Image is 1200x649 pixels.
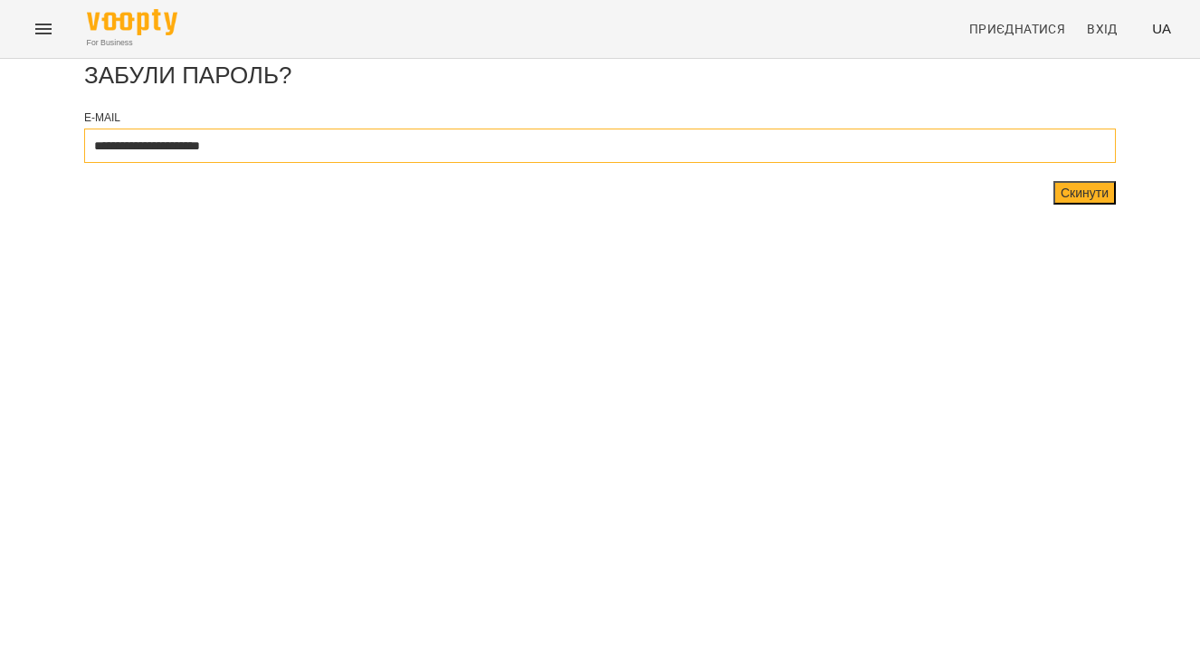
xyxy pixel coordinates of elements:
span: Приєднатися [969,18,1065,40]
span: UA [1152,19,1171,38]
a: Вхід [1080,13,1138,45]
div: Забули Пароль? [84,59,1116,110]
span: Вхід [1087,18,1118,40]
a: Приєднатися [962,13,1072,45]
button: Скинути [1053,181,1116,205]
span: For Business [87,37,177,49]
div: E-mail [84,110,1116,126]
img: Voopty Logo [87,9,177,35]
button: UA [1145,12,1178,45]
button: Menu [22,7,65,51]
